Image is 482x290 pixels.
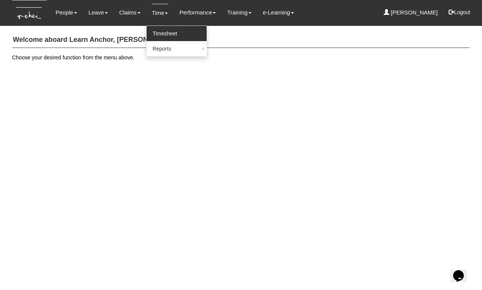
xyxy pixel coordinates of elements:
a: Reports [147,41,207,56]
a: Training [227,4,251,21]
p: Choose your desired function from the menu above. [12,54,470,61]
h4: Welcome aboard Learn Anchor, [PERSON_NAME]! [12,32,470,48]
a: People [55,4,77,21]
a: [PERSON_NAME] [384,4,438,21]
button: Logout [443,3,476,21]
a: Timesheet [147,26,207,41]
a: Claims [119,4,141,21]
a: Performance [179,4,216,21]
img: KTs7HI1dOZG7tu7pUkOpGGQAiEQAiEQAj0IhBB1wtXDg6BEAiBEAiBEAiB4RGIoBtemSRFIRACIRACIRACIdCLQARdL1w5OAR... [12,0,47,26]
a: Leave [88,4,108,21]
a: e-Learning [263,4,294,21]
a: Time [152,4,168,22]
iframe: chat widget [450,260,474,282]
